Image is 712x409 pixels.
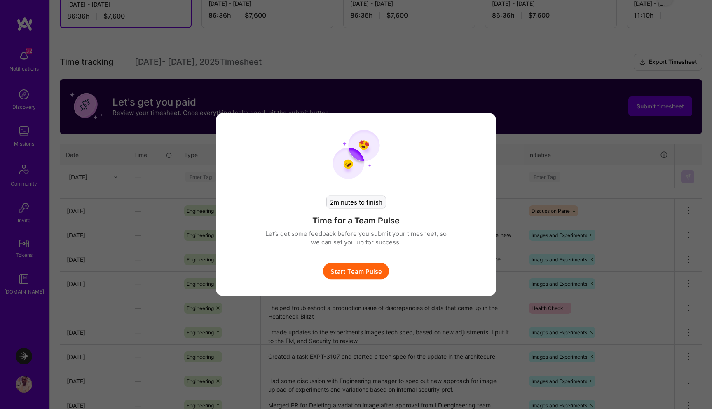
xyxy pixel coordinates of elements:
[312,215,400,226] h4: Time for a Team Pulse
[333,130,380,179] img: team pulse start
[326,196,386,209] div: 2 minutes to finish
[216,113,496,296] div: modal
[323,263,389,280] button: Start Team Pulse
[265,229,447,247] p: Let’s get some feedback before you submit your timesheet, so we can set you up for success.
